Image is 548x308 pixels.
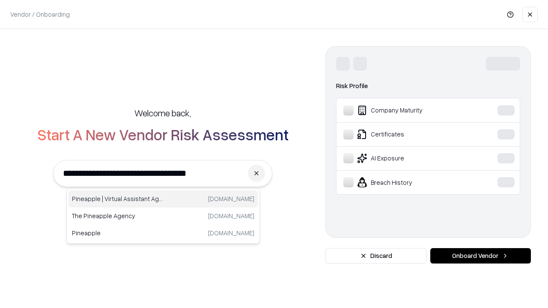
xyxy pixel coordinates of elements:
p: Pineapple [72,228,163,237]
p: Vendor / Onboarding [10,10,70,19]
div: Company Maturity [343,105,471,115]
div: Breach History [343,177,471,187]
button: Onboard Vendor [430,248,531,264]
button: Discard [325,248,427,264]
p: The Pineapple Agency [72,211,163,220]
div: Suggestions [66,188,260,244]
p: [DOMAIN_NAME] [208,211,254,220]
p: [DOMAIN_NAME] [208,194,254,203]
p: Pineapple | Virtual Assistant Agency [72,194,163,203]
div: Risk Profile [336,81,520,91]
h2: Start A New Vendor Risk Assessment [37,126,289,143]
h5: Welcome back, [134,107,191,119]
p: [DOMAIN_NAME] [208,228,254,237]
div: Certificates [343,129,471,139]
div: AI Exposure [343,153,471,163]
